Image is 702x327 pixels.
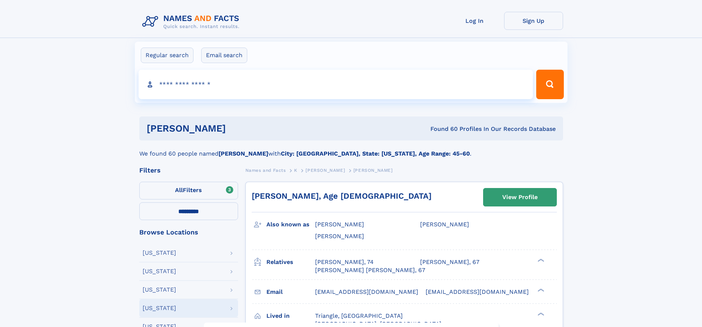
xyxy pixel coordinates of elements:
img: Logo Names and Facts [139,12,245,32]
span: [PERSON_NAME] [315,221,364,228]
a: Log In [445,12,504,30]
div: View Profile [502,189,538,206]
span: All [175,187,183,194]
label: Regular search [141,48,193,63]
a: [PERSON_NAME], Age [DEMOGRAPHIC_DATA] [252,191,432,201]
div: ❯ [536,312,545,316]
span: [EMAIL_ADDRESS][DOMAIN_NAME] [315,288,418,295]
h3: Email [266,286,315,298]
div: [US_STATE] [143,268,176,274]
div: ❯ [536,288,545,292]
a: [PERSON_NAME], 67 [420,258,479,266]
a: K [294,166,297,175]
h3: Also known as [266,218,315,231]
label: Email search [201,48,247,63]
a: View Profile [483,188,556,206]
span: [PERSON_NAME] [315,233,364,240]
a: [PERSON_NAME] [PERSON_NAME], 67 [315,266,425,274]
span: Triangle, [GEOGRAPHIC_DATA] [315,312,403,319]
h3: Lived in [266,310,315,322]
a: [PERSON_NAME] [305,166,345,175]
div: Browse Locations [139,229,238,236]
span: [PERSON_NAME] [420,221,469,228]
span: K [294,168,297,173]
b: City: [GEOGRAPHIC_DATA], State: [US_STATE], Age Range: 45-60 [281,150,470,157]
div: [US_STATE] [143,287,176,293]
div: [US_STATE] [143,250,176,256]
a: [PERSON_NAME], 74 [315,258,374,266]
button: Search Button [536,70,563,99]
div: ❯ [536,258,545,262]
h1: [PERSON_NAME] [147,124,328,133]
label: Filters [139,182,238,199]
div: [US_STATE] [143,305,176,311]
h3: Relatives [266,256,315,268]
div: We found 60 people named with . [139,140,563,158]
div: Found 60 Profiles In Our Records Database [328,125,556,133]
span: [EMAIL_ADDRESS][DOMAIN_NAME] [426,288,529,295]
span: [PERSON_NAME] [305,168,345,173]
input: search input [139,70,533,99]
span: [PERSON_NAME] [353,168,393,173]
div: Filters [139,167,238,174]
b: [PERSON_NAME] [219,150,268,157]
a: Sign Up [504,12,563,30]
a: Names and Facts [245,166,286,175]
